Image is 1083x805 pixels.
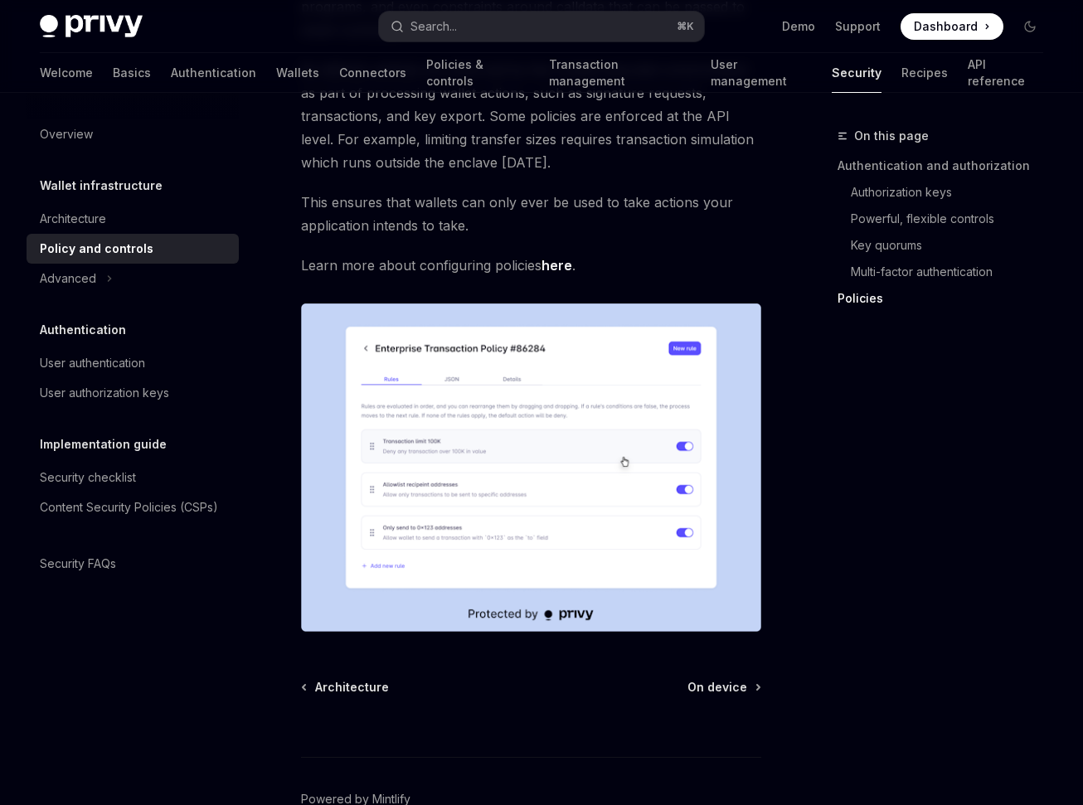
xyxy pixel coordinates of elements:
[40,124,93,144] div: Overview
[40,209,106,229] div: Architecture
[339,53,406,93] a: Connectors
[782,18,815,35] a: Demo
[835,18,881,35] a: Support
[687,679,747,696] span: On device
[27,204,239,234] a: Architecture
[301,254,761,277] span: Learn more about configuring policies .
[410,17,457,36] div: Search...
[901,13,1003,40] a: Dashboard
[426,53,529,93] a: Policies & controls
[838,259,1056,285] a: Multi-factor authentication
[40,383,169,403] div: User authorization keys
[40,53,93,93] a: Welcome
[301,58,761,174] span: By default, policies are enforced by the trusted execution environment as part of processing wall...
[838,153,1056,179] a: Authentication and authorization
[541,257,572,274] a: here
[832,53,881,93] a: Security
[27,119,239,149] a: Overview
[113,53,151,93] a: Basics
[27,492,239,522] a: Content Security Policies (CSPs)
[838,285,1056,312] a: Policies
[1017,13,1043,40] button: Toggle dark mode
[301,303,761,633] img: Managing policies in the Privy Dashboard
[914,18,978,35] span: Dashboard
[40,434,167,454] h5: Implementation guide
[687,679,760,696] a: On device
[27,378,239,408] a: User authorization keys
[901,53,948,93] a: Recipes
[40,239,153,259] div: Policy and controls
[40,468,136,487] div: Security checklist
[838,232,1056,259] a: Key quorums
[854,126,929,146] span: On this page
[40,353,145,373] div: User authentication
[40,497,218,517] div: Content Security Policies (CSPs)
[677,20,694,33] span: ⌘ K
[40,15,143,38] img: dark logo
[276,53,319,93] a: Wallets
[27,234,239,264] a: Policy and controls
[711,53,812,93] a: User management
[379,12,705,41] button: Open search
[303,679,389,696] a: Architecture
[549,53,692,93] a: Transaction management
[171,53,256,93] a: Authentication
[27,348,239,378] a: User authentication
[27,463,239,492] a: Security checklist
[968,53,1043,93] a: API reference
[27,264,239,293] button: Toggle Advanced section
[27,549,239,579] a: Security FAQs
[40,269,96,289] div: Advanced
[301,191,761,237] span: This ensures that wallets can only ever be used to take actions your application intends to take.
[40,320,126,340] h5: Authentication
[838,179,1056,206] a: Authorization keys
[40,176,163,196] h5: Wallet infrastructure
[838,206,1056,232] a: Powerful, flexible controls
[40,554,116,574] div: Security FAQs
[315,679,389,696] span: Architecture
